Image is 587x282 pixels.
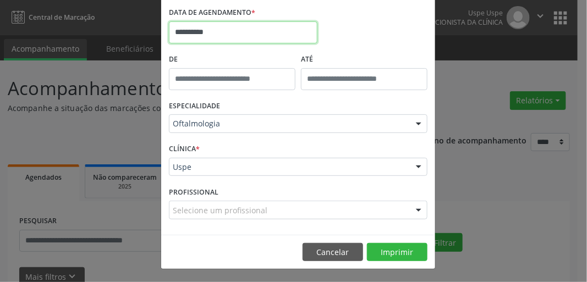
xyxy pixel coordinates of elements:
label: ATÉ [301,51,427,68]
label: PROFISSIONAL [169,184,218,201]
label: ESPECIALIDADE [169,98,220,115]
label: CLÍNICA [169,141,200,158]
span: Selecione um profissional [173,204,267,216]
span: Oftalmologia [173,118,405,129]
button: Cancelar [303,243,363,262]
span: Uspe [173,162,405,173]
button: Imprimir [367,243,427,262]
label: DATA DE AGENDAMENTO [169,4,255,21]
label: De [169,51,295,68]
